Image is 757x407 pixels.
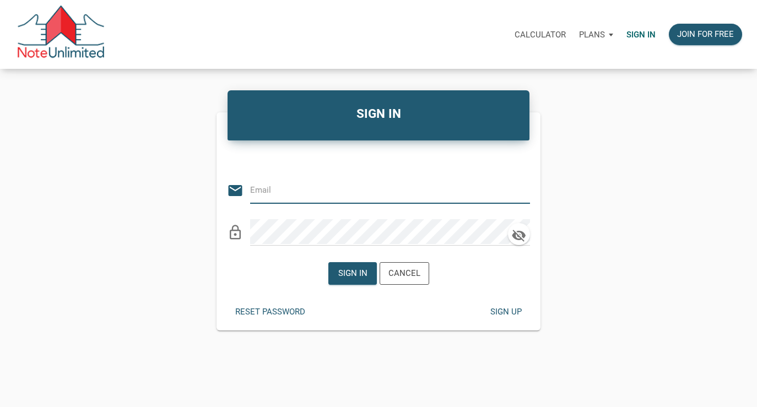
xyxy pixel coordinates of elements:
button: Plans [572,18,620,51]
img: NoteUnlimited [17,6,105,63]
div: Sign in [338,267,367,280]
a: Sign in [620,17,662,52]
button: Cancel [380,262,429,285]
i: email [227,182,244,199]
a: Join for free [662,17,749,52]
div: Sign up [490,306,522,318]
a: Calculator [508,17,572,52]
button: Join for free [669,24,742,45]
a: Plans [572,17,620,52]
p: Calculator [515,30,566,40]
p: Plans [579,30,605,40]
p: Sign in [626,30,656,40]
button: Reset password [227,301,313,323]
input: Email [250,177,513,202]
div: Reset password [235,306,305,318]
button: Sign in [328,262,377,285]
div: Cancel [388,267,420,280]
div: Join for free [677,28,734,41]
h4: SIGN IN [236,105,521,123]
i: lock_outline [227,224,244,241]
button: Sign up [482,301,530,323]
